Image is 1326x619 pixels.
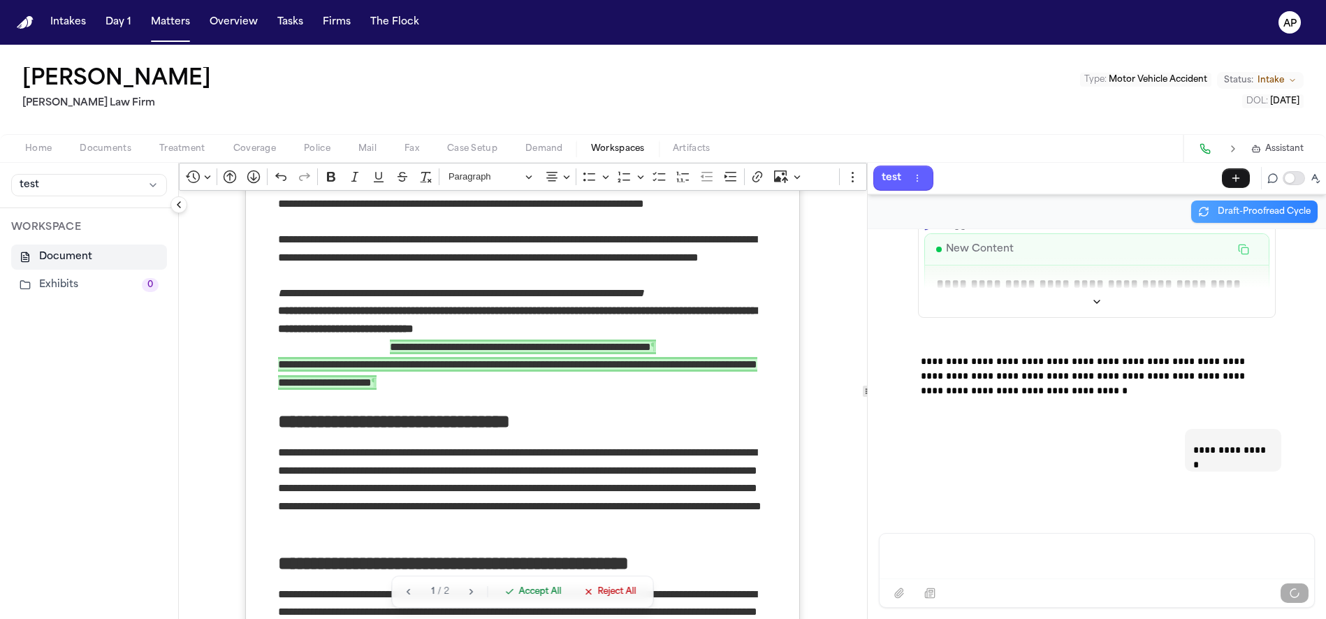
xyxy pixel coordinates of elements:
span: Fax [405,143,419,154]
span: Intake [1258,75,1284,86]
button: Assistant [1251,143,1304,154]
span: Case Setup [447,143,497,154]
button: Select demand example [916,583,944,603]
span: Status: [1224,75,1253,86]
span: 1 [431,586,435,597]
button: Edit matter name [22,67,211,92]
span: [DATE] [1270,97,1299,105]
button: Exhibits0 [11,272,167,298]
button: Send message [1281,583,1309,603]
span: Assistant [1265,143,1304,154]
button: The Flock [365,10,425,35]
button: Matters [145,10,196,35]
button: Day 1 [100,10,137,35]
button: Thread actions [910,170,925,186]
button: Next change [464,584,479,599]
span: Home [25,143,52,154]
button: Copy new content [1230,240,1258,259]
button: Edit Type: Motor Vehicle Accident [1080,73,1211,87]
span: DOL : [1246,97,1268,105]
button: testThread actions [873,166,933,191]
span: 2 [444,586,449,597]
span: / [437,586,441,597]
span: Accept All [519,586,562,597]
div: Editor toolbar [179,163,867,191]
p: WORKSPACE [11,219,167,236]
span: Motor Vehicle Accident [1109,75,1207,84]
h2: [PERSON_NAME] Law Firm [22,95,217,112]
button: Previous change [401,584,416,599]
button: Edit DOL: 2025-08-27 [1242,94,1304,108]
button: test [11,174,167,196]
button: Tasks [272,10,309,35]
button: Paragraph, Heading [442,166,539,188]
button: Make a Call [1195,139,1215,159]
span: Coverage [233,143,276,154]
button: Toggle proofreading mode [1283,171,1305,185]
span: Artifacts [673,143,711,154]
span: Workspaces [591,143,645,154]
button: Draft-Proofread Cycle [1191,201,1318,223]
h1: [PERSON_NAME] [22,67,211,92]
button: Document [11,245,167,270]
div: Message input [880,534,1314,578]
button: Show more [924,292,1269,312]
button: Collapse sidebar [170,196,187,213]
a: Home [17,16,34,29]
span: Draft-Proofread Cycle [1218,206,1311,217]
button: Firms [317,10,356,35]
span: Documents [80,143,131,154]
button: Change status from Intake [1217,72,1304,89]
button: Accept All [497,582,570,602]
img: Finch Logo [17,16,34,29]
button: Reject All [576,582,645,602]
button: Intakes [45,10,92,35]
span: 0 [142,278,159,292]
span: Paragraph [449,168,521,185]
button: Overview [204,10,263,35]
span: Demand [525,143,563,154]
span: Reject All [598,586,636,597]
p: New Content [946,241,1014,258]
span: Treatment [159,143,205,154]
button: Attach files [885,583,913,603]
span: Police [304,143,330,154]
span: Mail [358,143,377,154]
span: Type : [1084,75,1107,84]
